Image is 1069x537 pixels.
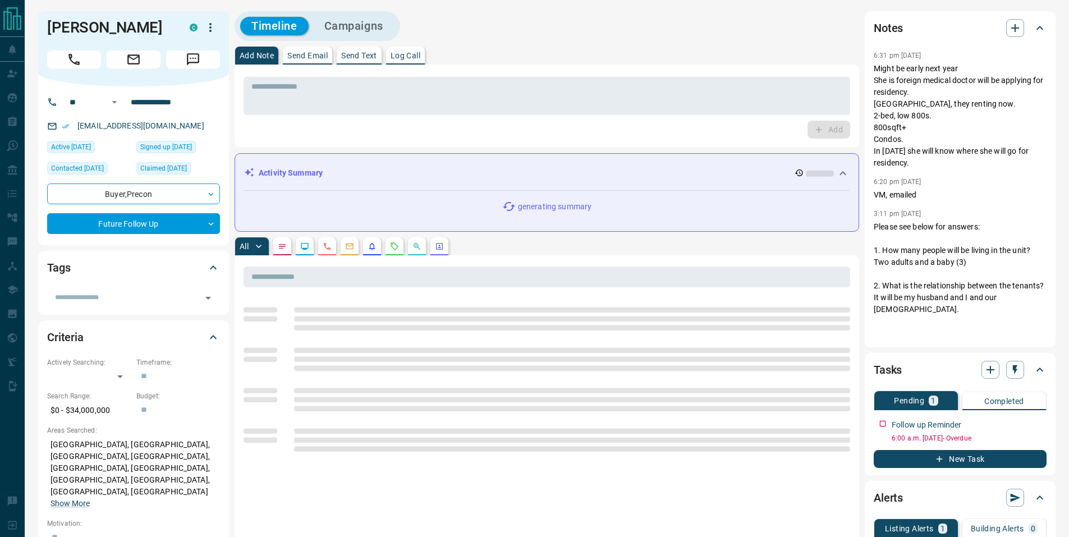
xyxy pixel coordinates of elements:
div: Tags [47,254,220,281]
span: Claimed [DATE] [140,163,187,174]
span: Call [47,51,101,68]
h2: Tasks [874,361,902,379]
p: Budget: [136,391,220,401]
h2: Alerts [874,489,903,507]
p: Might be early next year She is foreign medical doctor will be applying for residency. [GEOGRAPHI... [874,63,1047,169]
div: Mon Feb 03 2020 [136,141,220,157]
p: Motivation: [47,518,220,529]
p: Activity Summary [259,167,323,179]
p: Log Call [391,52,420,59]
span: Message [166,51,220,68]
p: 1 [931,397,935,405]
button: Open [200,290,216,306]
a: [EMAIL_ADDRESS][DOMAIN_NAME] [77,121,204,130]
div: Thu May 15 2025 [47,162,131,178]
p: $0 - $34,000,000 [47,401,131,420]
p: generating summary [518,201,591,213]
svg: Emails [345,242,354,251]
p: 1 [940,525,945,533]
p: All [240,242,249,250]
div: Buyer , Precon [47,183,220,204]
p: 6:20 pm [DATE] [874,178,921,186]
p: Timeframe: [136,357,220,368]
svg: Agent Actions [435,242,444,251]
div: Future Follow Up [47,213,220,234]
p: Please see below for answers: 1. How many people will be living in the unit? Two adults and a bab... [874,221,1047,527]
svg: Requests [390,242,399,251]
p: 0 [1031,525,1035,533]
span: Signed up [DATE] [140,141,192,153]
svg: Lead Browsing Activity [300,242,309,251]
h2: Criteria [47,328,84,346]
p: Listing Alerts [885,525,934,533]
div: condos.ca [190,24,198,31]
p: Completed [984,397,1024,405]
p: Areas Searched: [47,425,220,435]
div: Alerts [874,484,1047,511]
div: Sun Jul 27 2025 [47,141,131,157]
p: 6:31 pm [DATE] [874,52,921,59]
h2: Tags [47,259,70,277]
button: Timeline [240,17,309,35]
span: Contacted [DATE] [51,163,104,174]
button: New Task [874,450,1047,468]
svg: Listing Alerts [368,242,377,251]
p: Actively Searching: [47,357,131,368]
button: Show More [51,498,90,510]
div: Sat Aug 20 2022 [136,162,220,178]
p: 6:00 a.m. [DATE] - Overdue [892,433,1047,443]
span: Email [107,51,160,68]
svg: Calls [323,242,332,251]
button: Campaigns [313,17,394,35]
p: Building Alerts [971,525,1024,533]
h2: Notes [874,19,903,37]
p: 3:11 pm [DATE] [874,210,921,218]
p: [GEOGRAPHIC_DATA], [GEOGRAPHIC_DATA], [GEOGRAPHIC_DATA], [GEOGRAPHIC_DATA], [GEOGRAPHIC_DATA], [G... [47,435,220,513]
h1: [PERSON_NAME] [47,19,173,36]
svg: Email Verified [62,122,70,130]
button: Open [108,95,121,109]
div: Criteria [47,324,220,351]
div: Activity Summary [244,163,850,183]
div: Notes [874,15,1047,42]
p: Send Text [341,52,377,59]
span: Active [DATE] [51,141,91,153]
p: Search Range: [47,391,131,401]
svg: Notes [278,242,287,251]
p: Pending [894,397,924,405]
p: Add Note [240,52,274,59]
div: Tasks [874,356,1047,383]
p: Send Email [287,52,328,59]
p: VM, emailed [874,189,1047,201]
svg: Opportunities [412,242,421,251]
p: Follow up Reminder [892,419,961,431]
